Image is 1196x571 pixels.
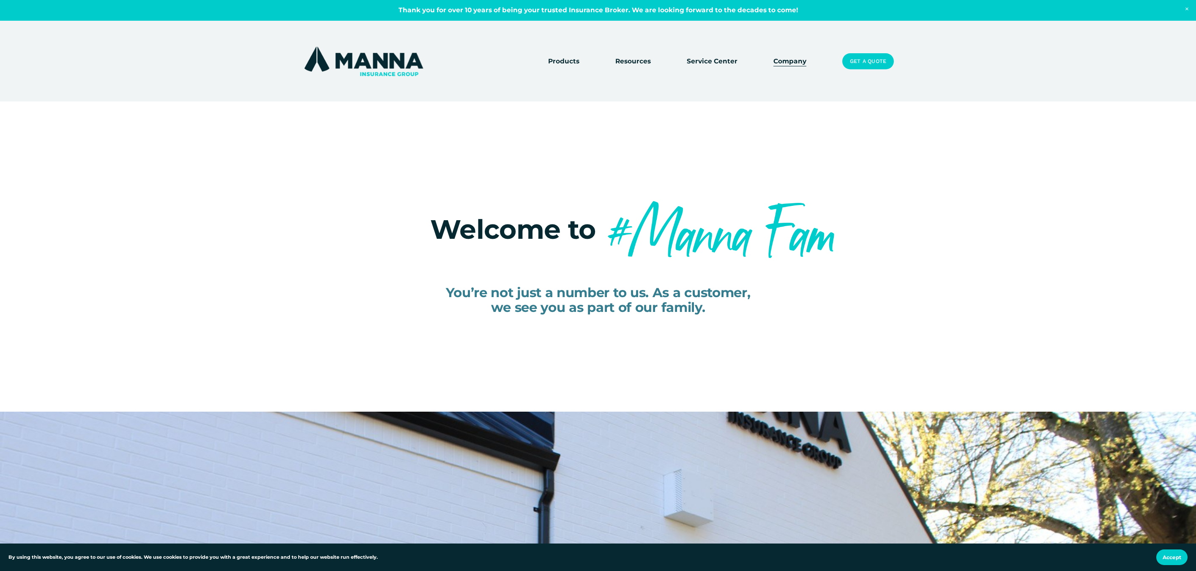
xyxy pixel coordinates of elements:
span: Welcome to [430,213,596,246]
span: Accept [1163,554,1181,560]
a: folder dropdown [548,55,579,67]
a: Company [773,55,806,67]
a: Service Center [687,55,737,67]
a: Get a Quote [842,53,894,69]
img: Manna Insurance Group [302,45,425,78]
span: Resources [615,56,651,67]
button: Accept [1156,549,1188,565]
p: By using this website, you agree to our use of cookies. We use cookies to provide you with a grea... [8,554,378,561]
a: folder dropdown [615,55,651,67]
span: You’re not just a number to us. As a customer, we see you as part of our family. [446,284,751,315]
span: Products [548,56,579,67]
